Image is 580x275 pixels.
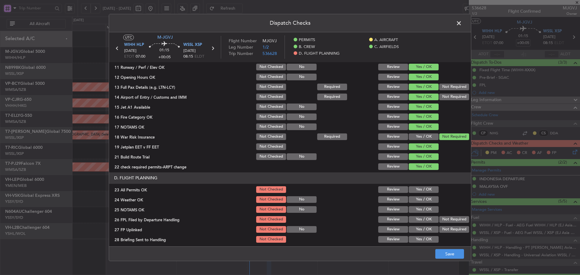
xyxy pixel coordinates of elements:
[439,133,469,140] button: Not Required
[439,216,469,223] button: Not Required
[439,226,469,233] button: Not Required
[439,84,469,90] button: Not Required
[439,94,469,100] button: Not Required
[109,14,471,32] header: Dispatch Checks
